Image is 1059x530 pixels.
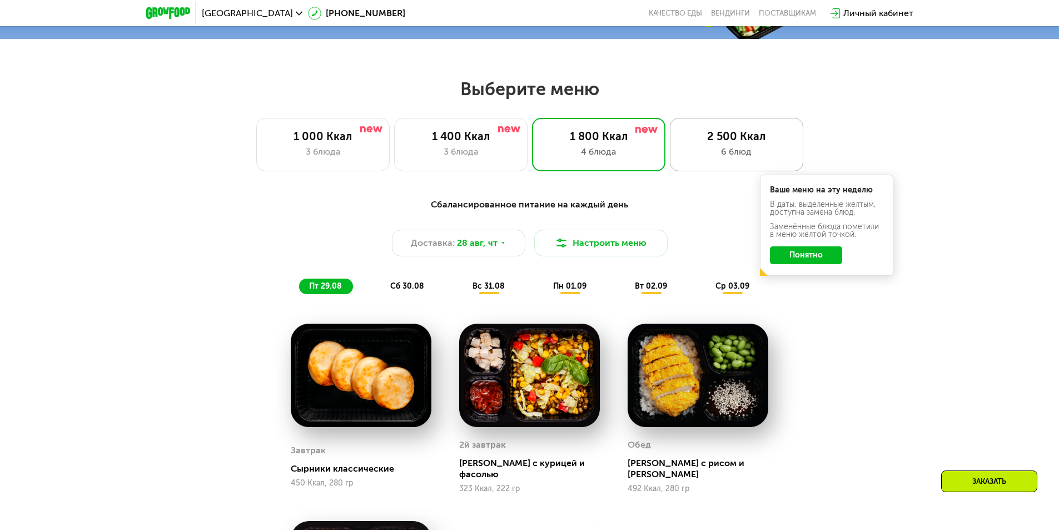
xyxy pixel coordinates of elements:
[635,281,667,291] span: вт 02.09
[711,9,750,18] a: Вендинги
[770,186,883,194] div: Ваше меню на эту неделю
[628,458,777,480] div: [PERSON_NAME] с рисом и [PERSON_NAME]
[759,9,816,18] div: поставщикам
[459,458,609,480] div: [PERSON_NAME] с курицей и фасолью
[843,7,913,20] div: Личный кабинет
[941,470,1037,492] div: Заказать
[473,281,505,291] span: вс 31.08
[309,281,342,291] span: пт 29.08
[715,281,749,291] span: ср 03.09
[390,281,424,291] span: сб 30.08
[291,463,440,474] div: Сырники классические
[628,437,651,453] div: Обед
[308,7,405,20] a: [PHONE_NUMBER]
[411,236,455,250] span: Доставка:
[770,201,883,216] div: В даты, выделенные желтым, доступна замена блюд.
[544,130,654,143] div: 1 800 Ккал
[268,145,378,158] div: 3 блюда
[544,145,654,158] div: 4 блюда
[202,9,293,18] span: [GEOGRAPHIC_DATA]
[457,236,498,250] span: 28 авг, чт
[553,281,586,291] span: пн 01.09
[406,145,516,158] div: 3 блюда
[36,78,1023,100] h2: Выберите меню
[649,9,702,18] a: Качество еды
[770,246,842,264] button: Понятно
[682,130,792,143] div: 2 500 Ккал
[406,130,516,143] div: 1 400 Ккал
[201,198,859,212] div: Сбалансированное питание на каждый день
[291,442,326,459] div: Завтрак
[682,145,792,158] div: 6 блюд
[770,223,883,239] div: Заменённые блюда пометили в меню жёлтой точкой.
[628,484,768,493] div: 492 Ккал, 280 гр
[534,230,668,256] button: Настроить меню
[268,130,378,143] div: 1 000 Ккал
[459,484,600,493] div: 323 Ккал, 222 гр
[291,479,431,488] div: 450 Ккал, 280 гр
[459,437,506,453] div: 2й завтрак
